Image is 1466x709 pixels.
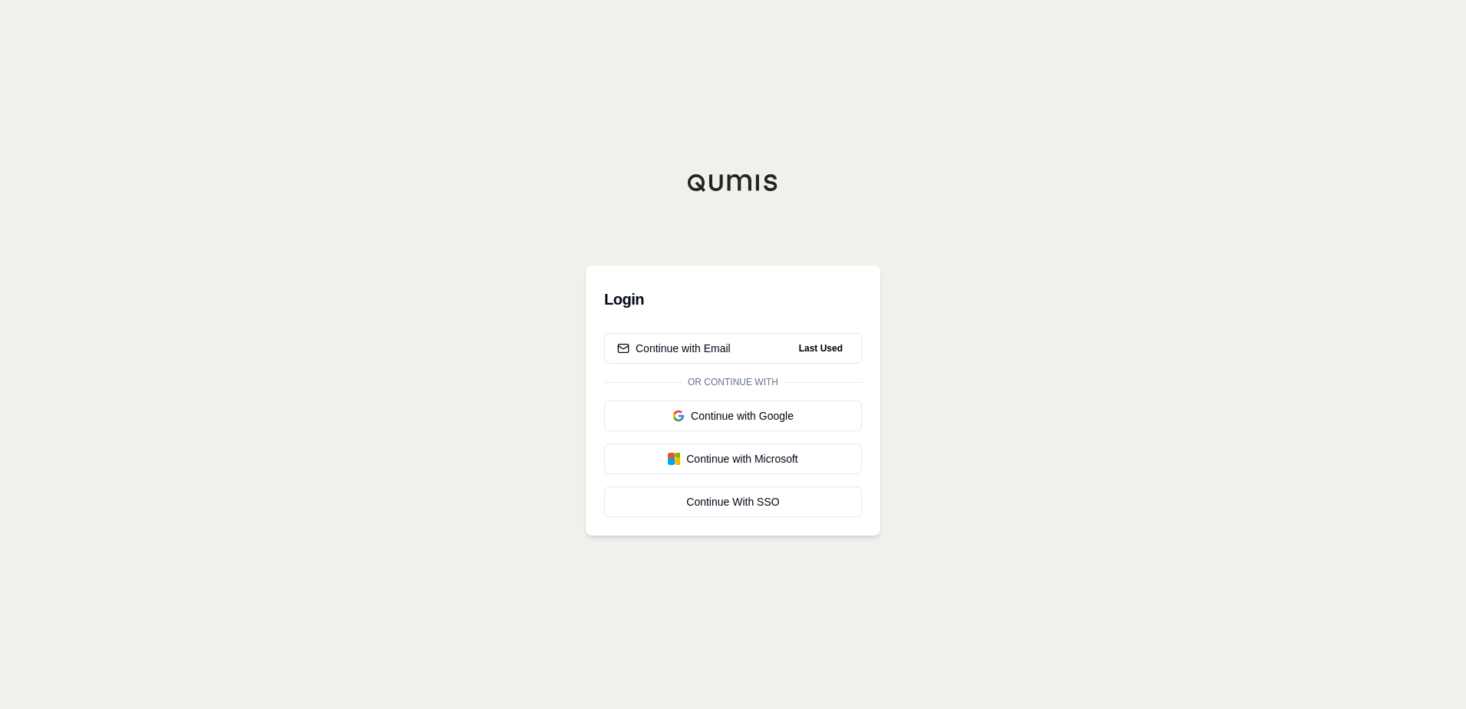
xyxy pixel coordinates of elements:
div: Continue with Email [617,341,731,356]
span: Last Used [793,339,849,358]
button: Continue with Microsoft [604,444,862,474]
a: Continue With SSO [604,486,862,517]
div: Continue with Google [617,408,849,424]
img: Qumis [687,173,779,192]
div: Continue with Microsoft [617,451,849,467]
h3: Login [604,284,862,315]
button: Continue with Google [604,401,862,431]
button: Continue with EmailLast Used [604,333,862,364]
div: Continue With SSO [617,494,849,509]
span: Or continue with [682,376,784,388]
